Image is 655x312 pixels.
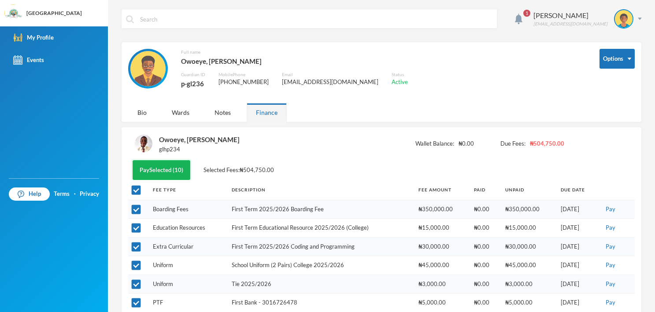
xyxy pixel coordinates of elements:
td: Education Resources [148,219,227,238]
td: Uniform [148,275,227,294]
td: Boarding Fees [148,200,227,219]
td: School Uniform (2 Pairs) College 2025/2026 [227,256,414,275]
td: ₦0.00 [470,237,501,256]
div: Finance [247,103,287,122]
td: First Term Educational Resource 2025/2026 (College) [227,219,414,238]
td: [DATE] [556,256,599,275]
div: glhp234 [159,145,240,154]
div: [EMAIL_ADDRESS][DOMAIN_NAME] [533,21,607,27]
td: [DATE] [556,200,599,219]
td: Extra Curricular [148,237,227,256]
div: Full name [181,49,408,55]
th: Fee Type [148,180,227,200]
button: Pay [603,261,618,270]
img: logo [5,5,22,22]
div: Status [392,71,408,78]
td: ₦0.00 [470,275,501,294]
a: Terms [54,190,70,198]
img: STUDENT [615,10,633,28]
button: PaySelected (10) [133,160,190,180]
td: ₦3,000.00 [414,275,470,294]
td: ₦0.00 [470,219,501,238]
img: GUARDIAN [130,51,166,86]
th: Fee Amount [414,180,470,200]
td: [DATE] [556,275,599,294]
span: Wallet Balance: [415,139,454,148]
span: ₦504,750.00 [530,139,564,148]
div: Events [13,55,44,65]
td: Uniform [148,256,227,275]
span: 1 [523,10,530,17]
div: Active [392,78,408,87]
div: Notes [205,103,240,122]
button: Pay [603,205,618,214]
a: Privacy [80,190,99,198]
td: ₦30,000.00 [501,237,556,256]
th: Due Date [556,180,599,200]
div: Bio [128,103,156,122]
div: · [74,190,76,198]
button: Options [599,49,635,69]
button: Pay [603,223,618,233]
td: First Term 2025/2026 Coding and Programming [227,237,414,256]
div: Mobile Phone [218,71,269,78]
td: ₦350,000.00 [414,200,470,219]
td: [DATE] [556,219,599,238]
div: My Profile [13,33,54,42]
img: STUDENT [135,135,152,152]
a: Help [9,187,50,201]
td: Tie 2025/2026 [227,275,414,294]
td: ₦0.00 [470,256,501,275]
span: Due Fees: [500,139,525,148]
div: Guardian ID [181,71,205,78]
div: [GEOGRAPHIC_DATA] [26,9,82,17]
div: [PHONE_NUMBER] [218,78,269,87]
button: Pay [603,279,618,289]
div: Owoeye, [PERSON_NAME] [159,134,240,145]
div: Wards [163,103,199,122]
button: Pay [603,298,618,308]
td: First Term 2025/2026 Boarding Fee [227,200,414,219]
td: ₦45,000.00 [414,256,470,275]
td: ₦350,000.00 [501,200,556,219]
td: ₦15,000.00 [414,219,470,238]
td: ₦15,000.00 [501,219,556,238]
td: ₦30,000.00 [414,237,470,256]
div: Email [282,71,378,78]
td: ₦3,000.00 [501,275,556,294]
td: [DATE] [556,237,599,256]
span: ₦0.00 [459,139,474,148]
img: search [126,15,134,23]
button: Pay [603,242,618,252]
th: Paid [470,180,501,200]
th: Description [227,180,414,200]
div: Owoeye, [PERSON_NAME] [181,55,408,67]
input: Search [139,9,492,29]
span: Selected Fees: ₦504,750.00 [204,166,274,175]
div: p-gl236 [181,78,205,89]
div: [EMAIL_ADDRESS][DOMAIN_NAME] [282,78,378,87]
div: [PERSON_NAME] [533,10,607,21]
td: ₦45,000.00 [501,256,556,275]
td: ₦0.00 [470,200,501,219]
th: Unpaid [501,180,556,200]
